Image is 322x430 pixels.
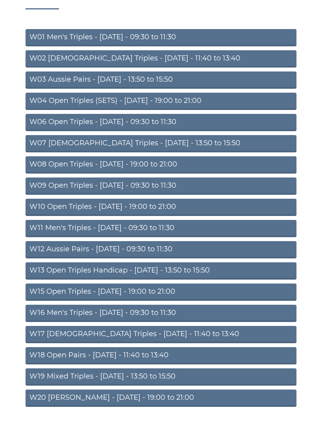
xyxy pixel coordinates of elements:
[26,326,296,343] a: W17 [DEMOGRAPHIC_DATA] Triples - [DATE] - 11:40 to 13:40
[26,71,296,89] a: W03 Aussie Pairs - [DATE] - 13:50 to 15:50
[26,284,296,301] a: W15 Open Triples - [DATE] - 19:00 to 21:00
[26,262,296,280] a: W13 Open Triples Handicap - [DATE] - 13:50 to 15:50
[26,390,296,407] a: W20 [PERSON_NAME] - [DATE] - 19:00 to 21:00
[26,156,296,174] a: W08 Open Triples - [DATE] - 19:00 to 21:00
[26,368,296,386] a: W19 Mixed Triples - [DATE] - 13:50 to 15:50
[26,241,296,258] a: W12 Aussie Pairs - [DATE] - 09:30 to 11:30
[26,199,296,216] a: W10 Open Triples - [DATE] - 19:00 to 21:00
[26,347,296,364] a: W18 Open Pairs - [DATE] - 11:40 to 13:40
[26,177,296,195] a: W09 Open Triples - [DATE] - 09:30 to 11:30
[26,220,296,237] a: W11 Men's Triples - [DATE] - 09:30 to 11:30
[26,50,296,68] a: W02 [DEMOGRAPHIC_DATA] Triples - [DATE] - 11:40 to 13:40
[26,114,296,131] a: W06 Open Triples - [DATE] - 09:30 to 11:30
[26,29,296,46] a: W01 Men's Triples - [DATE] - 09:30 to 11:30
[26,93,296,110] a: W04 Open Triples (SETS) - [DATE] - 19:00 to 21:00
[26,135,296,152] a: W07 [DEMOGRAPHIC_DATA] Triples - [DATE] - 13:50 to 15:50
[26,305,296,322] a: W16 Men's Triples - [DATE] - 09:30 to 11:30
